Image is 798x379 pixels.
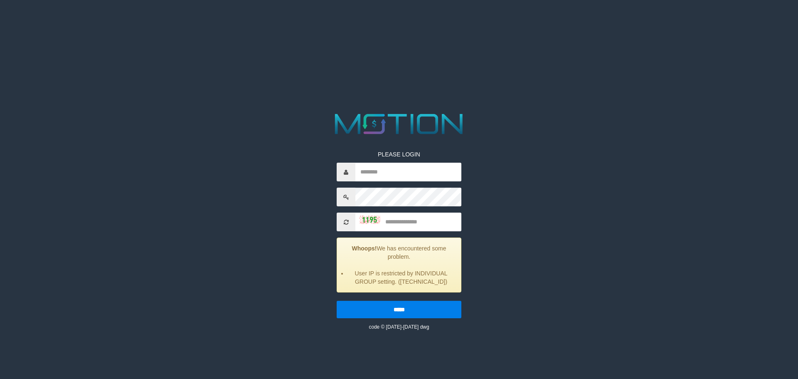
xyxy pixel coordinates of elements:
[369,324,429,330] small: code © [DATE]-[DATE] dwg
[337,238,461,292] div: We has encountered some problem.
[352,245,377,252] strong: Whoops!
[360,216,380,224] img: captcha
[329,110,469,138] img: MOTION_logo.png
[337,150,461,159] p: PLEASE LOGIN
[347,269,455,286] li: User IP is restricted by INDIVIDUAL GROUP setting. ([TECHNICAL_ID])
